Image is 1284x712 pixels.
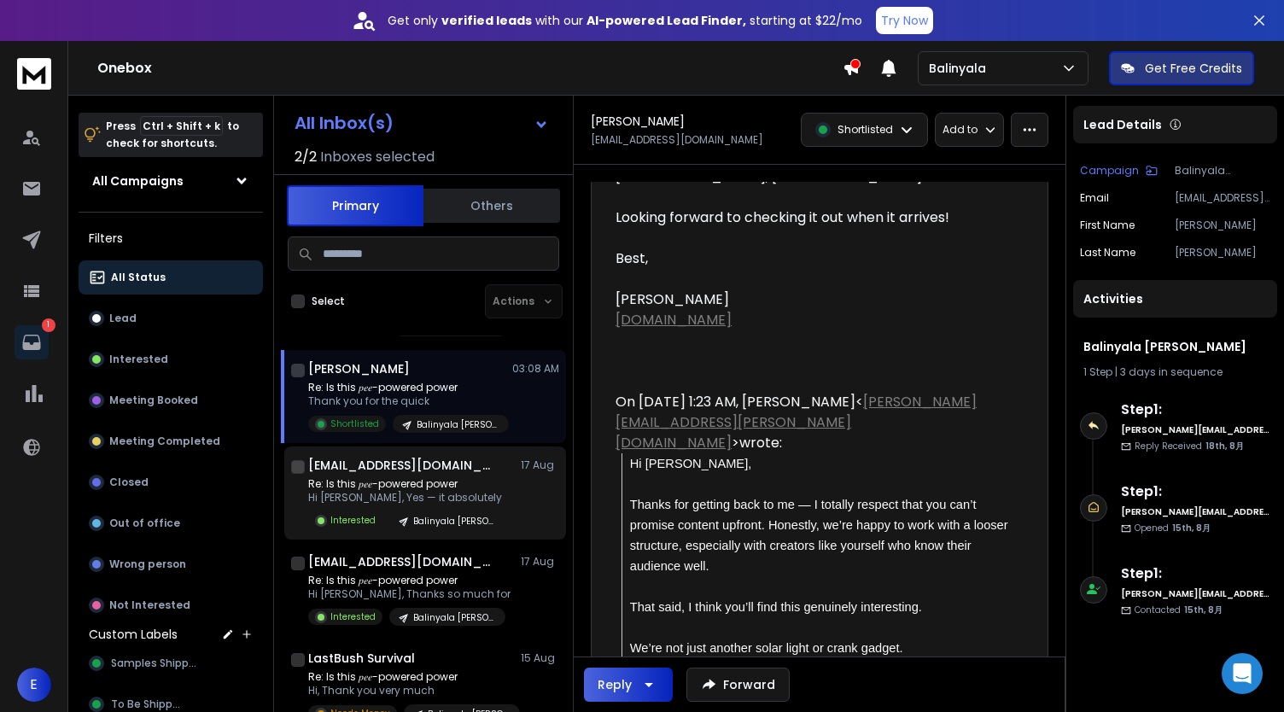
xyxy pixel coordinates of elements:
button: All Status [79,260,263,295]
p: Out of office [109,516,180,530]
p: 17 Aug [521,458,559,472]
p: Meeting Completed [109,435,220,448]
a: 1 [15,325,49,359]
button: E [17,668,51,702]
p: Campaign [1080,164,1139,178]
p: Lead [109,312,137,325]
p: 03:08 AM [512,362,559,376]
a: [PERSON_NAME][EMAIL_ADDRESS][PERSON_NAME][DOMAIN_NAME] [616,392,977,452]
p: Balinyala [PERSON_NAME] [1175,164,1270,178]
h6: Step 1 : [1121,563,1270,584]
p: Re: Is this 𝑝𝑒𝑒-powered power [308,670,513,684]
p: Lead Details [1083,116,1162,133]
h3: Inboxes selected [320,147,435,167]
button: Others [423,187,560,225]
p: Interested [109,353,168,366]
strong: AI-powered Lead Finder, [587,12,746,29]
span: 2 / 2 [295,147,317,167]
p: Get Free Credits [1145,60,1242,77]
h6: [PERSON_NAME][EMAIL_ADDRESS][PERSON_NAME][DOMAIN_NAME] [1121,505,1270,518]
div: Open Intercom Messenger [1222,653,1263,694]
p: [EMAIL_ADDRESS][DOMAIN_NAME] [591,133,763,147]
p: Get only with our starting at $22/mo [388,12,862,29]
h6: [PERSON_NAME][EMAIL_ADDRESS][PERSON_NAME][DOMAIN_NAME] [1121,587,1270,600]
p: Press to check for shortcuts. [106,118,239,152]
p: Add to [943,123,978,137]
p: [PERSON_NAME] [1175,219,1270,232]
h6: Step 1 : [1121,400,1270,420]
p: Balinyala [929,60,993,77]
strong: verified leads [441,12,532,29]
p: Hi [PERSON_NAME], Thanks so much for [308,587,511,601]
p: Re: Is this 𝑝𝑒𝑒-powered power [308,477,505,491]
p: 17 Aug [521,555,559,569]
h1: Onebox [97,58,843,79]
p: Last Name [1080,246,1135,260]
button: Primary [287,185,423,226]
span: 3 days in sequence [1120,365,1223,379]
span: We’re not just another solar light or crank gadget. [630,641,903,655]
h3: Custom Labels [89,626,178,643]
p: Opened [1135,522,1211,534]
p: Shortlisted [838,123,893,137]
h1: [PERSON_NAME] [308,360,410,377]
button: Lead [79,301,263,336]
button: Interested [79,342,263,376]
span: < > [616,392,977,452]
h1: All Inbox(s) [295,114,394,131]
div: Activities [1073,280,1277,318]
h1: LastBush Survival [308,650,415,667]
p: Meeting Booked [109,394,198,407]
span: Hi [PERSON_NAME], [630,457,752,470]
p: Thank you for the quick [308,394,509,408]
p: All Status [111,271,166,284]
button: Reply [584,668,673,702]
span: To Be Shipped [111,697,185,711]
button: Wrong person [79,547,263,581]
p: First Name [1080,219,1135,232]
div: Reply [598,676,632,693]
p: Re: Is this 𝑝𝑒𝑒-powered power [308,381,509,394]
span: Samples Shipped [111,657,201,670]
button: All Inbox(s) [281,106,563,140]
div: Looking forward to checking it out when it arrives! [616,207,1010,228]
img: logo [17,58,51,90]
span: 18th, 8月 [1205,440,1244,452]
p: Hi [PERSON_NAME], Yes — it absolutely [308,491,505,505]
p: 15 Aug [521,651,559,665]
button: Meeting Booked [79,383,263,417]
button: Forward [686,668,790,702]
button: Samples Shipped [79,646,263,680]
p: Shortlisted [330,417,379,430]
h1: All Campaigns [92,172,184,190]
p: 1 [42,318,55,332]
button: Try Now [876,7,933,34]
span: That said, I think you’ll find this genuinely interesting. [630,600,922,614]
button: Meeting Completed [79,424,263,458]
p: [PERSON_NAME] [1175,246,1270,260]
label: Select [312,295,345,308]
h1: [EMAIL_ADDRESS][DOMAIN_NAME] [308,553,496,570]
p: Interested [330,514,376,527]
p: Email [1080,191,1109,205]
p: [EMAIL_ADDRESS][DOMAIN_NAME] [1175,191,1270,205]
button: Out of office [79,506,263,540]
div: [PERSON_NAME] [616,289,1010,310]
h1: Balinyala [PERSON_NAME] [1083,338,1267,355]
p: Wrong person [109,557,186,571]
p: Reply Received [1135,440,1244,452]
h1: [EMAIL_ADDRESS][DOMAIN_NAME] [308,457,496,474]
p: Balinyala [PERSON_NAME] [413,515,495,528]
button: Closed [79,465,263,499]
p: Balinyala [PERSON_NAME] [413,611,495,624]
p: Not Interested [109,598,190,612]
h6: [PERSON_NAME][EMAIL_ADDRESS][PERSON_NAME][DOMAIN_NAME] [1121,423,1270,436]
span: Ctrl + Shift + k [140,116,223,136]
button: Get Free Credits [1109,51,1254,85]
h1: [PERSON_NAME] [591,113,685,130]
p: Closed [109,476,149,489]
span: 1 Step [1083,365,1112,379]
